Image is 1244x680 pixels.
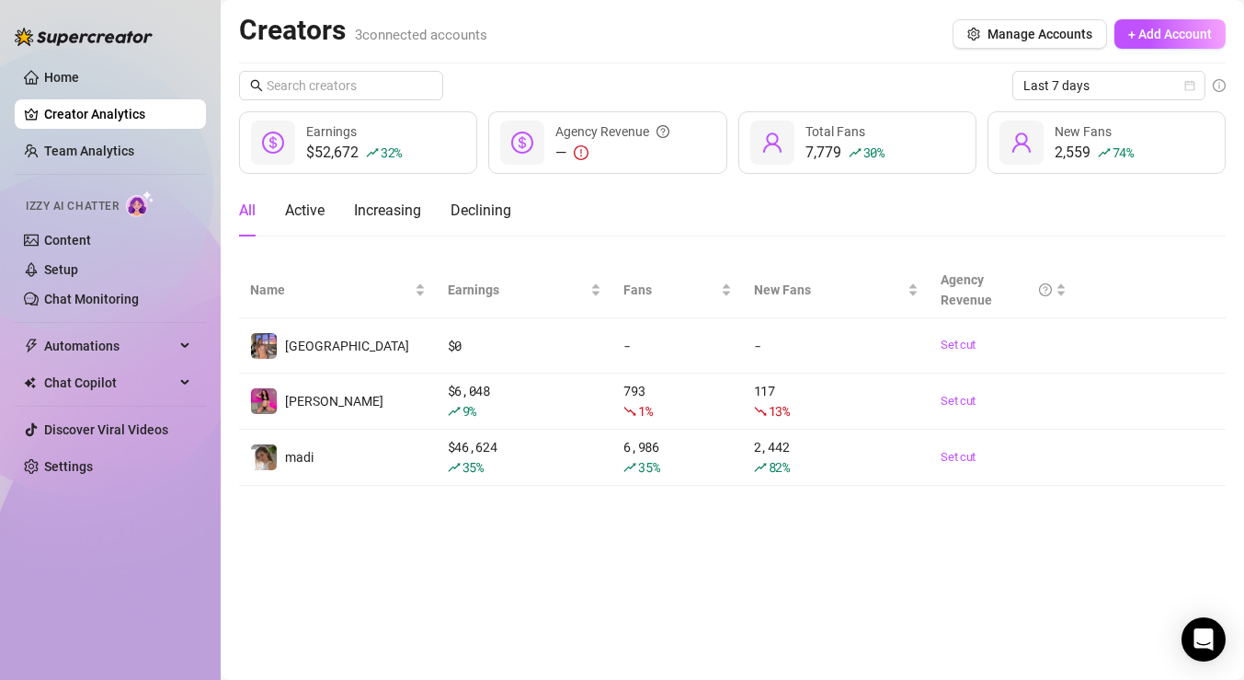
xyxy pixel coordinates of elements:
[805,142,884,164] div: 7,779
[239,262,437,318] th: Name
[754,381,919,421] div: 117
[437,262,612,318] th: Earnings
[754,336,919,356] div: -
[754,280,904,300] span: New Fans
[251,333,277,359] img: Brooklyn
[1055,142,1134,164] div: 2,559
[250,79,263,92] span: search
[1055,124,1112,139] span: New Fans
[448,405,461,418] span: rise
[623,405,636,418] span: fall
[769,402,790,420] span: 13 %
[805,124,865,139] span: Total Fans
[366,146,379,159] span: rise
[285,339,409,353] span: [GEOGRAPHIC_DATA]
[941,448,1067,467] a: Set cut
[44,144,134,158] a: Team Analytics
[285,394,383,409] span: [PERSON_NAME]
[1023,72,1194,99] span: Last 7 days
[656,121,669,142] span: question-circle
[44,368,175,398] span: Chat Copilot
[638,402,652,420] span: 1 %
[251,388,277,414] img: liz
[355,27,487,43] span: 3 connected accounts
[126,190,154,217] img: AI Chatter
[953,19,1107,49] button: Manage Accounts
[262,132,284,154] span: dollar-circle
[44,262,78,277] a: Setup
[623,381,732,421] div: 793
[44,99,191,129] a: Creator Analytics
[285,200,325,222] div: Active
[743,262,930,318] th: New Fans
[239,13,487,48] h2: Creators
[754,405,767,418] span: fall
[24,339,39,353] span: thunderbolt
[250,280,411,300] span: Name
[44,422,168,437] a: Discover Viral Videos
[354,200,421,222] div: Increasing
[451,200,511,222] div: Declining
[769,458,790,476] span: 82 %
[44,70,79,85] a: Home
[15,28,153,46] img: logo-BBDzfeDw.svg
[239,200,256,222] div: All
[267,75,417,96] input: Search creators
[1098,146,1111,159] span: rise
[1184,80,1195,91] span: calendar
[761,132,783,154] span: user
[24,376,36,389] img: Chat Copilot
[448,437,601,478] div: $ 46,624
[448,280,587,300] span: Earnings
[44,292,139,306] a: Chat Monitoring
[623,437,732,478] div: 6,986
[251,444,277,470] img: madi
[967,28,980,40] span: setting
[754,461,767,474] span: rise
[448,461,461,474] span: rise
[623,336,732,356] div: -
[754,437,919,478] div: 2,442
[462,402,476,420] span: 9 %
[44,233,91,248] a: Content
[285,450,314,465] span: madi
[1128,27,1212,41] span: + Add Account
[849,146,862,159] span: rise
[1114,19,1226,49] button: + Add Account
[941,336,1067,354] a: Set cut
[1010,132,1033,154] span: user
[44,459,93,474] a: Settings
[987,27,1092,41] span: Manage Accounts
[511,132,533,154] span: dollar-circle
[1039,270,1052,310] span: question-circle
[623,280,717,300] span: Fans
[941,392,1067,410] a: Set cut
[941,270,1052,310] div: Agency Revenue
[555,142,669,164] div: —
[555,121,669,142] div: Agency Revenue
[381,144,402,161] span: 32 %
[612,262,743,318] th: Fans
[1113,144,1134,161] span: 74 %
[638,458,659,476] span: 35 %
[623,461,636,474] span: rise
[1213,79,1226,92] span: info-circle
[306,124,357,139] span: Earnings
[462,458,484,476] span: 35 %
[574,145,588,160] span: exclamation-circle
[863,144,884,161] span: 30 %
[448,336,601,356] div: $ 0
[44,331,175,361] span: Automations
[448,381,601,421] div: $ 6,048
[306,142,402,164] div: $52,672
[1181,617,1226,662] div: Open Intercom Messenger
[26,198,119,215] span: Izzy AI Chatter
